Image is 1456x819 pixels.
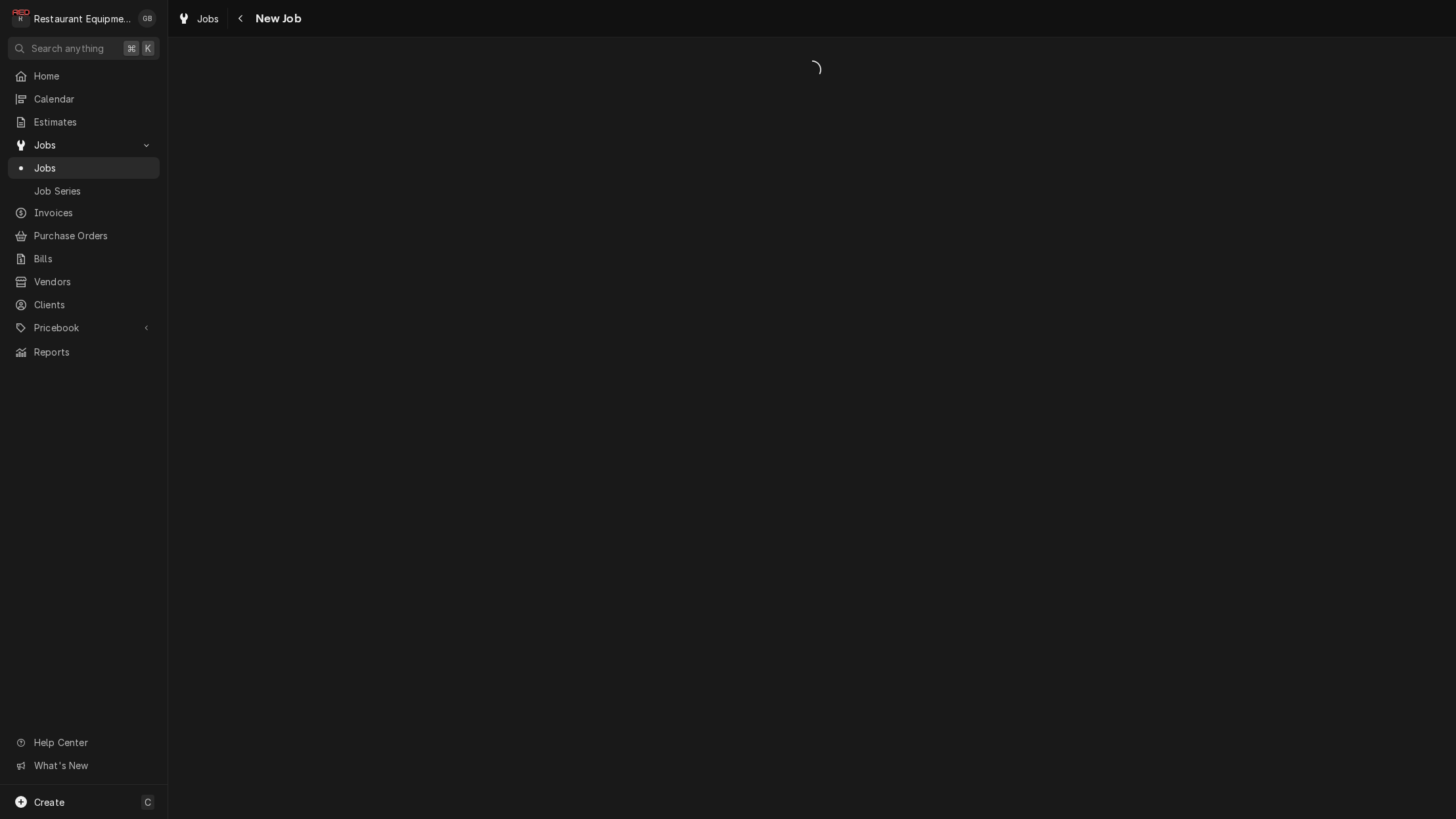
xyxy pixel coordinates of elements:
[34,759,152,772] span: What's New
[34,797,64,808] span: Create
[231,8,252,29] button: Navigate back
[8,248,160,269] a: Bills
[8,157,160,179] a: Jobs
[145,795,151,809] span: C
[8,271,160,292] a: Vendors
[8,65,160,87] a: Home
[34,252,153,266] span: Bills
[197,12,219,26] span: Jobs
[34,345,153,359] span: Reports
[8,341,160,363] a: Reports
[34,206,153,220] span: Invoices
[8,755,160,776] a: Go to What's New
[145,41,151,55] span: K
[8,88,160,110] a: Calendar
[8,180,160,202] a: Job Series
[34,736,152,749] span: Help Center
[252,10,302,28] span: New Job
[34,229,153,243] span: Purchase Orders
[8,732,160,753] a: Go to Help Center
[12,9,30,28] div: R
[34,275,153,289] span: Vendors
[34,321,133,335] span: Pricebook
[8,37,160,60] button: Search anything⌘K
[34,161,153,175] span: Jobs
[8,317,160,339] a: Go to Pricebook
[8,225,160,246] a: Purchase Orders
[34,92,153,106] span: Calendar
[8,202,160,223] a: Invoices
[32,41,104,55] span: Search anything
[172,8,225,30] a: Jobs
[34,115,153,129] span: Estimates
[34,184,153,198] span: Job Series
[34,138,133,152] span: Jobs
[34,69,153,83] span: Home
[34,298,153,312] span: Clients
[138,9,156,28] div: Gary Beaver's Avatar
[8,111,160,133] a: Estimates
[12,9,30,28] div: Restaurant Equipment Diagnostics's Avatar
[8,294,160,316] a: Clients
[8,134,160,156] a: Go to Jobs
[168,56,1456,83] span: Loading...
[138,9,156,28] div: GB
[127,41,136,55] span: ⌘
[34,12,131,26] div: Restaurant Equipment Diagnostics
